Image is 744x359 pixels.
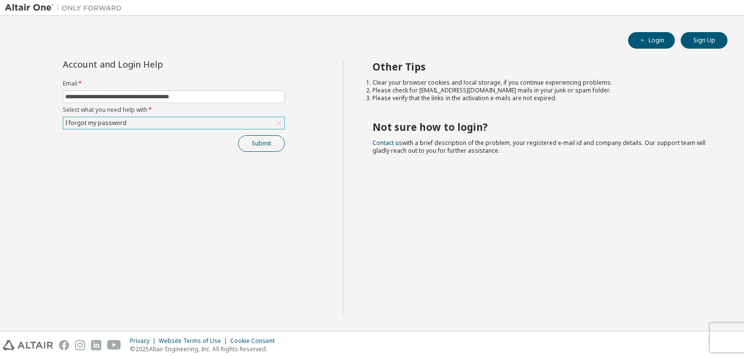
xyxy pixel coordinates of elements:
p: © 2025 Altair Engineering, Inc. All Rights Reserved. [130,345,280,353]
div: Website Terms of Use [159,337,230,345]
label: Email [63,80,285,88]
span: with a brief description of the problem, your registered e-mail id and company details. Our suppo... [372,139,706,155]
img: facebook.svg [59,340,69,350]
div: Privacy [130,337,159,345]
img: youtube.svg [107,340,121,350]
a: Contact us [372,139,402,147]
div: I forgot my password [63,117,284,129]
div: Cookie Consent [230,337,280,345]
li: Clear your browser cookies and local storage, if you continue experiencing problems. [372,79,710,87]
li: Please verify that the links in the activation e-mails are not expired. [372,94,710,102]
button: Sign Up [681,32,727,49]
img: Altair One [5,3,127,13]
li: Please check for [EMAIL_ADDRESS][DOMAIN_NAME] mails in your junk or spam folder. [372,87,710,94]
h2: Other Tips [372,60,710,73]
div: Account and Login Help [63,60,241,68]
img: instagram.svg [75,340,85,350]
h2: Not sure how to login? [372,121,710,133]
label: Select what you need help with [63,106,285,114]
img: linkedin.svg [91,340,101,350]
button: Submit [238,135,285,152]
img: altair_logo.svg [3,340,53,350]
button: Login [628,32,675,49]
div: I forgot my password [64,118,128,128]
